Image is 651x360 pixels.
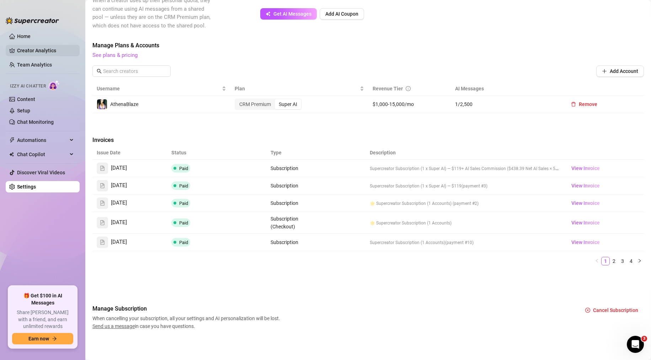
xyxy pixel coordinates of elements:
span: Supercreator Subscription (1 x Super AI) — $119 [370,166,461,171]
span: [DATE] [111,218,127,227]
span: arrow-right [52,336,57,341]
span: Send us a message [92,323,135,329]
span: info-circle [406,86,411,91]
span: (payment #10) [445,240,474,245]
td: $1,000-15,000/mo [368,96,451,113]
span: close-circle [585,308,590,313]
button: Add AI Coupon [320,8,364,20]
span: thunderbolt [9,137,15,143]
span: 🎁 Get $100 in AI Messages [12,292,73,306]
a: View Invoice [569,218,603,227]
span: View Invoice [571,164,600,172]
span: Get AI Messages [273,11,311,17]
a: See plans & pricing [92,52,138,58]
span: [DATE] [111,164,127,173]
li: Previous Page [593,257,601,265]
a: Home [17,33,31,39]
span: Earn now [28,336,49,342]
img: logo-BBDzfeDw.svg [6,17,59,24]
span: file-text [100,183,105,188]
span: Subscription [271,239,298,245]
a: Settings [17,184,36,190]
button: right [635,257,644,265]
div: Super AI [275,99,301,109]
span: When cancelling your subscription, all your settings and AI personalization will be lost. in case... [92,314,282,330]
span: 🌟 Supercreator Subscription (1 Accounts) (payment #2) [370,201,479,206]
span: Add AI Coupon [325,11,358,17]
span: file-text [100,201,105,206]
iframe: Intercom live chat [627,336,644,353]
a: 4 [627,257,635,265]
span: (payment #3) [461,184,487,189]
span: [DATE] [111,181,127,190]
a: Discover Viral Videos [17,170,65,175]
span: file-text [100,220,105,225]
span: Manage Subscription [92,305,282,313]
span: 3 [641,336,647,342]
span: Paid [179,183,188,189]
span: View Invoice [571,238,600,246]
span: search [97,69,102,74]
th: Type [266,146,316,160]
a: View Invoice [569,199,603,207]
span: Subscription [271,183,298,189]
span: View Invoice [571,199,600,207]
span: [DATE] [111,238,127,247]
div: segmented control [235,99,302,110]
a: Creator Analytics [17,45,74,56]
span: [DATE] [111,199,127,207]
li: Next Page [635,257,644,265]
span: 1 / 2,500 [455,100,557,108]
span: View Invoice [571,182,600,190]
li: 2 [610,257,618,265]
span: Izzy AI Chatter [10,83,46,90]
span: Remove [579,101,597,107]
span: View Invoice [571,219,600,227]
img: AthenaBlaze [97,99,107,109]
span: AthenaBlaze [110,101,138,107]
span: Paid [179,166,188,171]
span: Username [97,85,220,92]
span: Subscription [271,200,298,206]
span: Supercreator Subscription (1 Accounts) [370,240,445,245]
div: CRM Premium [235,99,275,109]
th: Description [365,146,564,160]
a: Setup [17,108,30,113]
li: 4 [627,257,635,265]
li: 3 [618,257,627,265]
button: Earn nowarrow-right [12,333,73,344]
a: View Invoice [569,164,603,173]
a: Content [17,96,35,102]
a: Team Analytics [17,62,52,68]
th: Plan [230,82,368,96]
span: Chat Copilot [17,149,68,160]
img: Chat Copilot [9,152,14,157]
span: Paid [179,220,188,226]
button: Remove [565,99,603,110]
span: Subscription [271,165,298,171]
button: Cancel Subscription [580,305,644,316]
span: Paid [179,201,188,206]
span: Subscription (Checkout) [271,216,298,229]
span: Invoices [92,136,212,144]
th: Issue Date [92,146,167,160]
a: View Invoice [569,238,603,247]
span: Manage Plans & Accounts [92,41,644,50]
span: Plan [235,85,358,92]
span: + AI Sales Commission ($438.39 Net AI Sales × 5% Commission) — $21.92 [461,165,604,171]
span: file-text [100,166,105,171]
span: left [595,259,599,263]
a: 1 [602,257,609,265]
input: Search creators [103,67,161,75]
span: Add Account [610,68,638,74]
th: AI Messages [451,82,561,96]
span: right [637,259,642,263]
span: 🌟 Supercreator Subscription (1 Accounts) [370,221,452,226]
button: left [593,257,601,265]
span: file-text [100,240,105,245]
button: Get AI Messages [260,8,317,20]
th: Status [167,146,266,160]
th: Username [92,82,230,96]
img: AI Chatter [49,80,60,90]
